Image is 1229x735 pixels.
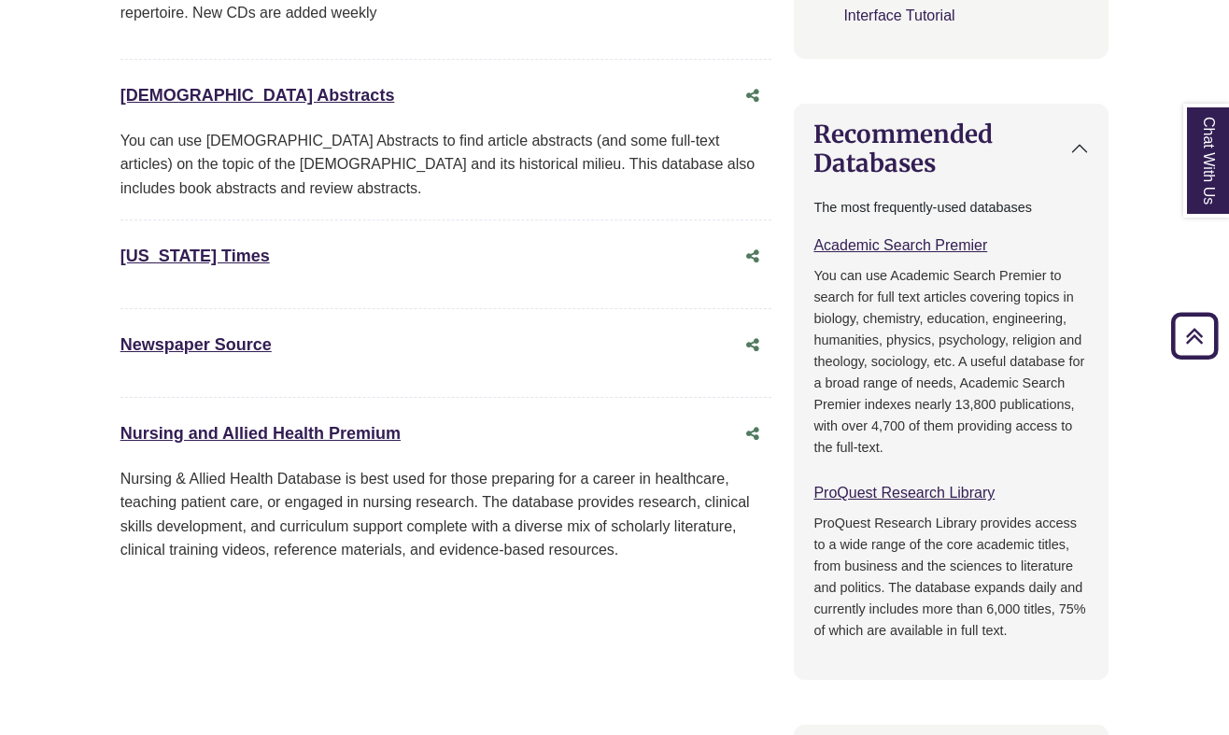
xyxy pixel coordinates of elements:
a: [US_STATE] Times [120,247,270,265]
button: Share this database [734,78,771,114]
p: You can use Academic Search Premier to search for full text articles covering topics in biology, ... [813,265,1089,459]
p: ProQuest Research Library provides access to a wide range of the core academic titles, from busin... [813,513,1089,642]
button: Share this database [734,417,771,452]
a: Academic Search Premier [813,237,987,253]
p: The most frequently-used databases [813,197,1089,219]
a: Nursing and Allied Health Premium [120,424,401,443]
a: Back to Top [1165,323,1224,348]
button: Share this database [734,239,771,275]
button: Share this database [734,328,771,363]
a: ProQuest Research Library [813,485,995,501]
a: [DEMOGRAPHIC_DATA] Abstracts [120,86,395,105]
a: Newspaper Source [120,335,272,354]
div: You can use [DEMOGRAPHIC_DATA] Abstracts to find article abstracts (and some full-text articles) ... [120,129,772,201]
button: Recommended Databases [795,105,1108,192]
div: Nursing & Allied Health Database is best used for those preparing for a career in healthcare, tea... [120,467,772,562]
